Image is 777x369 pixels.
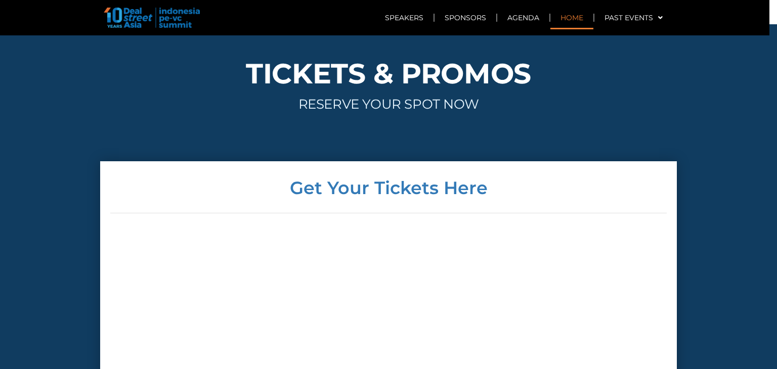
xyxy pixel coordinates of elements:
h4: Get Your Tickets Here [110,179,667,197]
a: Agenda [497,6,549,29]
a: Past Events [594,6,673,29]
a: Sponsors [435,6,496,29]
a: Speakers [375,6,434,29]
a: Home [550,6,593,29]
h2: TICKETS & PROMOS [105,60,672,87]
h3: RESERVE YOUR SPOT NOW [105,98,672,111]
